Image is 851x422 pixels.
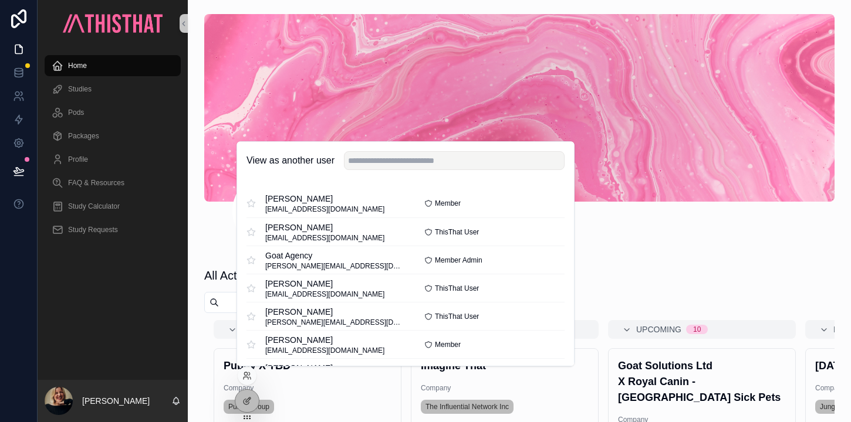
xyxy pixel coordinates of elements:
[265,290,384,299] span: [EMAIL_ADDRESS][DOMAIN_NAME]
[45,196,181,217] a: Study Calculator
[265,205,384,214] span: [EMAIL_ADDRESS][DOMAIN_NAME]
[68,202,120,211] span: Study Calculator
[68,108,84,117] span: Pods
[68,84,92,94] span: Studies
[68,131,99,141] span: Packages
[68,225,118,234] span: Study Requests
[265,334,384,346] span: [PERSON_NAME]
[45,172,181,193] a: FAQ & Resources
[265,233,384,243] span: [EMAIL_ADDRESS][DOMAIN_NAME]
[435,340,461,349] span: Member
[435,227,479,237] span: ThisThat User
[45,219,181,240] a: Study Requests
[38,47,188,256] div: scrollable content
[224,383,391,393] span: Company
[224,400,274,414] a: Pubity Group
[45,102,181,123] a: Pods
[265,306,406,318] span: [PERSON_NAME]
[265,261,406,271] span: [PERSON_NAME][EMAIL_ADDRESS][DOMAIN_NAME]
[228,402,269,411] span: Pubity Group
[435,199,461,208] span: Member
[82,395,150,407] p: [PERSON_NAME]
[693,325,701,334] div: 10
[265,250,406,261] span: Goat Agency
[265,362,406,374] span: [PERSON_NAME]
[421,400,514,414] a: The Influential Network Inc
[265,346,384,355] span: [EMAIL_ADDRESS][DOMAIN_NAME]
[618,358,786,406] h4: Goat Solutions Ltd X Royal Canin - [GEOGRAPHIC_DATA] Sick Pets
[421,383,589,393] span: Company
[204,267,373,284] h1: All Active and Upcoming Studies
[425,402,509,411] span: The Influential Network Inc
[63,14,162,33] img: App logo
[435,284,479,293] span: ThisThat User
[68,155,88,164] span: Profile
[435,312,479,321] span: ThisThat User
[45,125,181,147] a: Packages
[265,222,384,233] span: [PERSON_NAME]
[246,154,335,168] h2: View as another user
[45,149,181,170] a: Profile
[45,55,181,76] a: Home
[435,256,482,265] span: Member Admin
[265,193,384,205] span: [PERSON_NAME]
[68,178,124,188] span: FAQ & Resources
[224,358,391,374] h4: Pubity X TBD
[45,79,181,100] a: Studies
[265,278,384,290] span: [PERSON_NAME]
[636,324,681,335] span: Upcoming
[265,318,406,327] span: [PERSON_NAME][EMAIL_ADDRESS][DOMAIN_NAME]
[68,61,87,70] span: Home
